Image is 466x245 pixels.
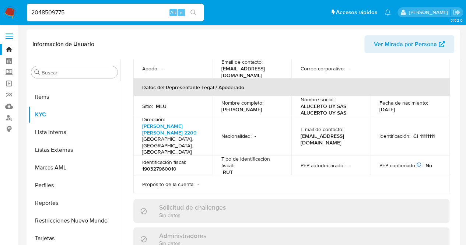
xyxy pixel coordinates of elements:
[300,96,334,103] p: Nombre social :
[28,106,120,123] button: KYC
[409,9,450,16] p: agostina.bazzano@mercadolibre.com
[197,181,199,188] p: -
[28,176,120,194] button: Perfiles
[28,141,120,159] button: Listas Externas
[142,136,201,155] h4: [GEOGRAPHIC_DATA], [GEOGRAPHIC_DATA], [GEOGRAPHIC_DATA]
[379,162,423,169] p: PEP confirmado :
[300,133,359,146] p: [EMAIL_ADDRESS][DOMAIN_NAME]
[159,232,206,240] h3: Administradores
[142,165,176,172] p: 190327960010
[221,65,280,78] p: [EMAIL_ADDRESS][DOMAIN_NAME]
[28,123,120,141] button: Lista Interna
[133,78,450,96] th: Datos del Representante Legal / Apoderado
[300,103,359,116] p: ALUCERTO UY SAS ALUCERTO UY SAS
[32,41,94,48] h1: Información de Usuario
[453,8,460,16] a: Salir
[27,8,204,17] input: Buscar usuario o caso...
[142,103,153,109] p: Sitio :
[159,211,226,218] p: Sin datos
[156,103,167,109] p: MLU
[42,69,115,76] input: Buscar
[221,59,263,65] p: Email de contacto :
[379,106,395,113] p: [DATE]
[374,35,437,53] span: Ver Mirada por Persona
[142,122,196,136] a: [PERSON_NAME] [PERSON_NAME] 2209
[347,162,348,169] p: -
[379,133,410,139] p: Identificación :
[28,159,120,176] button: Marcas AML
[221,99,263,106] p: Nombre completo :
[28,212,120,230] button: Restricciones Nuevo Mundo
[425,162,432,169] p: No
[223,169,233,175] p: RUT
[170,9,176,16] span: Alt
[159,203,226,211] h3: Solicitud de challenges
[385,9,391,15] a: Notificaciones
[221,106,262,113] p: [PERSON_NAME]
[300,162,344,169] p: PEP autodeclarado :
[300,126,343,133] p: E-mail de contacto :
[142,116,165,123] p: Dirección :
[142,65,158,72] p: Apodo :
[28,88,120,106] button: Items
[336,8,377,16] span: Accesos rápidos
[300,65,344,72] p: Correo corporativo :
[364,35,454,53] button: Ver Mirada por Persona
[161,65,163,72] p: -
[186,7,201,18] button: search-icon
[34,69,40,75] button: Buscar
[142,181,195,188] p: Propósito de la cuenta :
[142,159,186,165] p: Identificación fiscal :
[221,155,283,169] p: Tipo de identificación fiscal :
[133,199,449,223] div: Solicitud de challengesSin datos
[255,133,256,139] p: -
[379,99,428,106] p: Fecha de nacimiento :
[413,133,435,139] p: CI 11111111
[347,65,349,72] p: -
[180,9,182,16] span: s
[28,194,120,212] button: Reportes
[221,133,252,139] p: Nacionalidad :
